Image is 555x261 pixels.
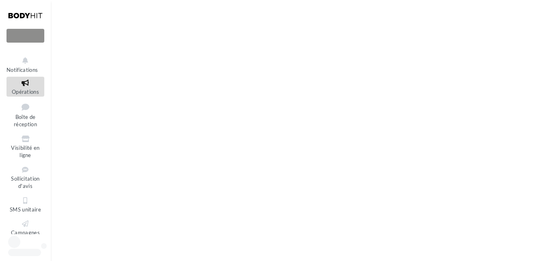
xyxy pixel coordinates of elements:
a: Opérations [7,77,44,97]
a: SMS unitaire [7,194,44,214]
a: Campagnes [7,218,44,237]
span: Boîte de réception [14,114,37,128]
div: Nouvelle campagne [7,29,44,43]
span: Sollicitation d'avis [11,175,39,190]
span: Visibilité en ligne [11,145,39,159]
span: Campagnes [11,229,40,236]
a: Boîte de réception [7,100,44,129]
span: Notifications [7,67,38,73]
span: SMS unitaire [10,206,41,213]
a: Sollicitation d'avis [7,164,44,191]
a: Visibilité en ligne [7,133,44,160]
span: Opérations [12,88,39,95]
